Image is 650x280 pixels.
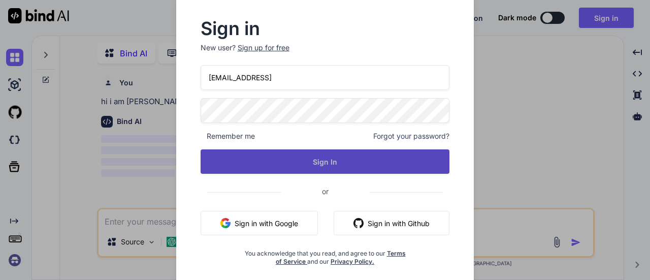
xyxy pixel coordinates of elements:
[353,218,364,228] img: github
[242,243,408,266] div: You acknowledge that you read, and agree to our and our
[281,179,369,204] span: or
[373,131,449,141] span: Forgot your password?
[334,211,449,235] button: Sign in with Github
[201,65,450,90] input: Login or Email
[220,218,231,228] img: google
[276,250,406,265] a: Terms of Service
[331,258,374,265] a: Privacy Policy.
[201,20,450,37] h2: Sign in
[238,43,289,53] div: Sign up for free
[201,211,318,235] button: Sign in with Google
[201,149,450,174] button: Sign In
[201,131,255,141] span: Remember me
[201,43,450,65] p: New user?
